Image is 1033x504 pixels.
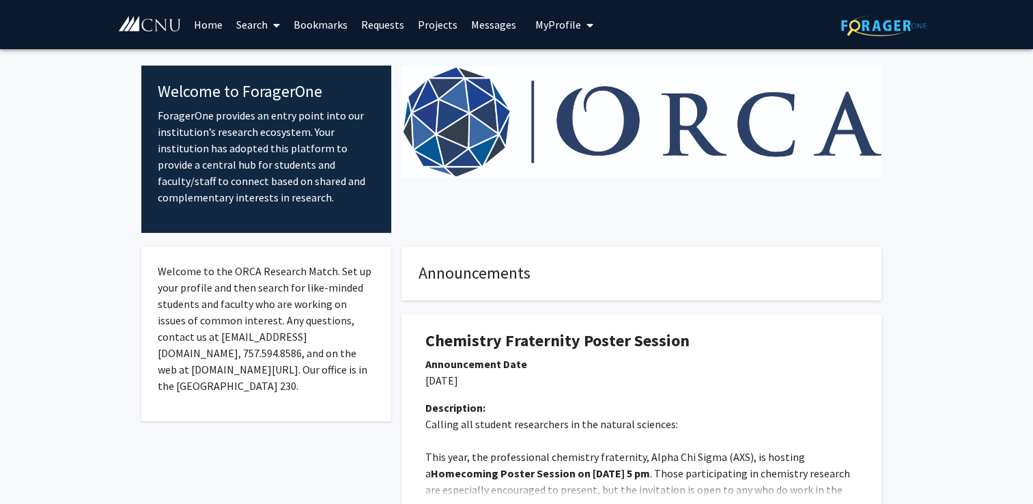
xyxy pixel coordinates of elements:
[419,264,864,283] h4: Announcements
[158,82,376,102] h4: Welcome to ForagerOne
[158,107,376,206] p: ForagerOne provides an entry point into our institution’s research ecosystem. Your institution ha...
[425,356,858,372] div: Announcement Date
[229,1,287,48] a: Search
[425,331,858,351] h1: Chemistry Fraternity Poster Session
[425,400,858,416] div: Description:
[411,1,464,48] a: Projects
[354,1,411,48] a: Requests
[401,66,881,178] img: Cover Image
[158,263,376,394] p: Welcome to the ORCA Research Match. Set up your profile and then search for like-minded students ...
[464,1,523,48] a: Messages
[535,18,581,31] span: My Profile
[187,1,229,48] a: Home
[425,416,858,432] p: Calling all student researchers in the natural sciences:
[841,15,926,36] img: ForagerOne Logo
[287,1,354,48] a: Bookmarks
[117,16,182,33] img: Christopher Newport University Logo
[431,466,650,480] strong: Homecoming Poster Session on [DATE] 5 pm
[10,443,58,494] iframe: Chat
[425,372,858,389] p: [DATE]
